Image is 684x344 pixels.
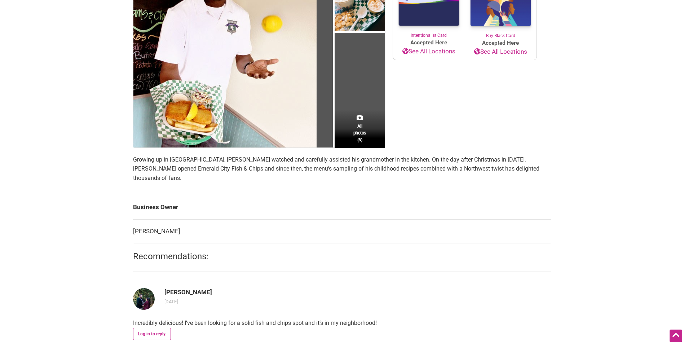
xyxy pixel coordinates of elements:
a: See All Locations [393,47,465,56]
p: Growing up in [GEOGRAPHIC_DATA], [PERSON_NAME] watched and carefully assisted his grandmother in ... [133,155,551,183]
td: [PERSON_NAME] [133,219,551,243]
h2: Recommendations: [133,251,551,263]
div: Scroll Back to Top [670,330,682,342]
p: Incredibly delicious! I’ve been looking for a solid fish and chips spot and it’s in my neighborhood! [133,318,551,328]
time: April 12, 2021 @ 4:07 pm [164,299,178,304]
a: Log in to reply. [133,328,171,340]
td: Business Owner [133,195,551,219]
b: [PERSON_NAME] [164,288,212,296]
a: [DATE] [164,299,178,304]
span: Accepted Here [465,39,537,47]
span: Accepted Here [393,39,465,47]
a: See All Locations [465,47,537,57]
span: All photos (6) [353,123,366,143]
